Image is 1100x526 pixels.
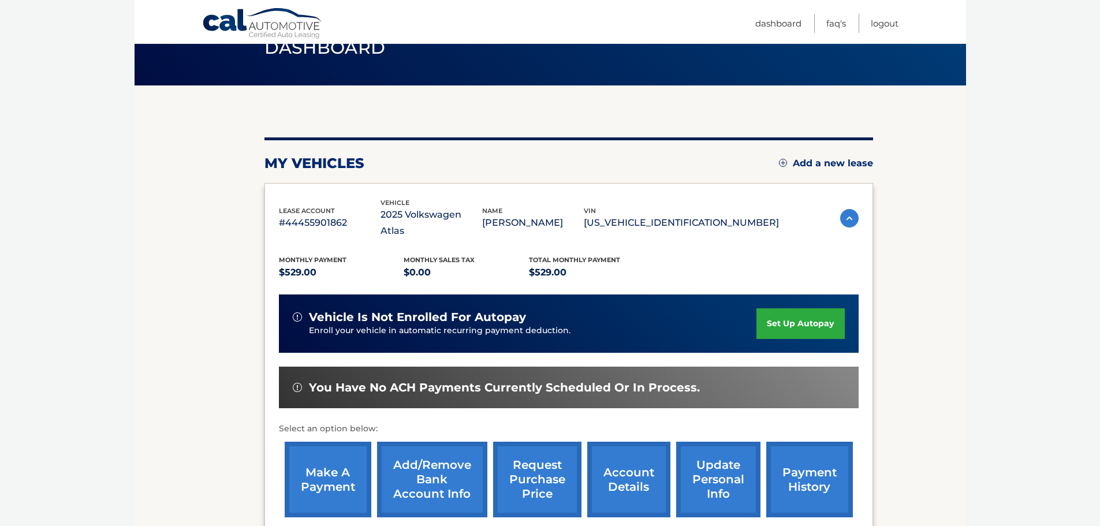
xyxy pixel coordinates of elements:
p: $529.00 [279,264,404,281]
span: lease account [279,207,335,215]
img: alert-white.svg [293,383,302,392]
a: update personal info [676,442,760,517]
span: name [482,207,502,215]
img: accordion-active.svg [840,209,859,227]
a: account details [587,442,670,517]
h2: my vehicles [264,155,364,172]
span: vin [584,207,596,215]
p: #44455901862 [279,215,381,231]
span: Monthly sales Tax [404,256,475,264]
a: set up autopay [756,308,844,339]
span: Monthly Payment [279,256,346,264]
a: payment history [766,442,853,517]
span: vehicle is not enrolled for autopay [309,310,526,324]
a: FAQ's [826,14,846,33]
span: vehicle [381,199,409,207]
a: Cal Automotive [202,8,323,41]
a: Logout [871,14,898,33]
a: request purchase price [493,442,581,517]
p: $0.00 [404,264,529,281]
img: add.svg [779,159,787,167]
span: Dashboard [264,37,386,58]
p: 2025 Volkswagen Atlas [381,207,482,239]
a: make a payment [285,442,371,517]
span: You have no ACH payments currently scheduled or in process. [309,380,700,395]
img: alert-white.svg [293,312,302,322]
p: Select an option below: [279,422,859,436]
p: Enroll your vehicle in automatic recurring payment deduction. [309,324,757,337]
a: Add a new lease [779,158,873,169]
a: Add/Remove bank account info [377,442,487,517]
span: Total Monthly Payment [529,256,620,264]
p: $529.00 [529,264,654,281]
p: [US_VEHICLE_IDENTIFICATION_NUMBER] [584,215,779,231]
a: Dashboard [755,14,801,33]
p: [PERSON_NAME] [482,215,584,231]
